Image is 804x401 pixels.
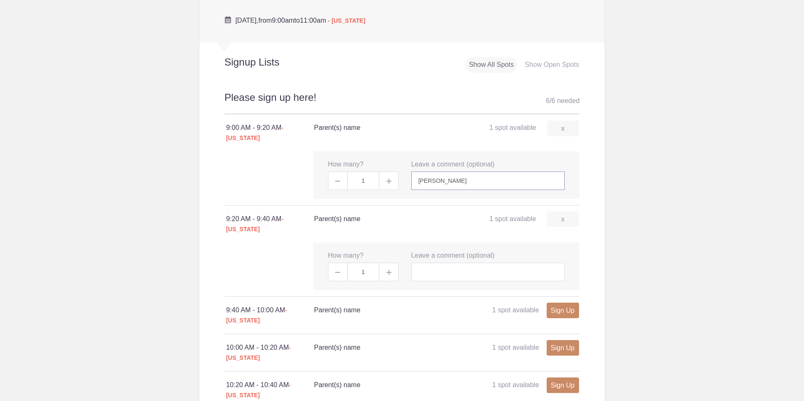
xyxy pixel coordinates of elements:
span: 11:00am [300,17,326,24]
label: Leave a comment (optional) [411,160,495,169]
h4: Parent(s) name [314,305,446,315]
div: 6 6 needed [546,95,579,107]
span: - [US_STATE] [226,124,283,141]
span: 9:00am [272,17,294,24]
img: Cal purple [225,16,231,23]
span: - [US_STATE] [328,17,365,24]
div: 9:40 AM - 10:00 AM [226,305,314,325]
a: Sign Up [547,377,579,393]
div: Show Open Spots [521,57,582,73]
span: from to [235,17,365,24]
span: 1 spot available [489,124,536,131]
span: [DATE], [235,17,259,24]
span: - [US_STATE] [226,382,291,398]
a: Sign Up [547,340,579,356]
h2: Signup Lists [199,56,335,69]
label: How many? [328,251,363,261]
h4: Parent(s) name [314,343,446,353]
div: 10:00 AM - 10:20 AM [226,343,314,363]
label: How many? [328,160,363,169]
div: 9:20 AM - 9:40 AM [226,214,314,234]
span: 1 spot available [492,381,539,388]
span: - [US_STATE] [226,307,287,324]
div: Show All Spots [465,57,517,73]
h4: Parent(s) name [314,123,446,133]
span: 1 spot available [489,215,536,222]
img: Minus gray [335,181,340,182]
h4: Parent(s) name [314,214,446,224]
img: Plus gray [386,270,391,275]
a: x [547,121,579,136]
label: Leave a comment (optional) [411,251,495,261]
h4: Parent(s) name [314,380,446,390]
h2: Please sign up here! [225,90,580,114]
span: 1 spot available [492,306,539,314]
span: / [550,97,551,104]
img: Plus gray [386,179,391,184]
span: - [US_STATE] [226,216,283,232]
div: 10:20 AM - 10:40 AM [226,380,314,400]
span: - [US_STATE] [226,344,291,361]
a: Sign Up [547,303,579,318]
a: x [547,211,579,227]
span: 1 spot available [492,344,539,351]
img: Minus gray [335,272,340,273]
div: 9:00 AM - 9:20 AM [226,123,314,143]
